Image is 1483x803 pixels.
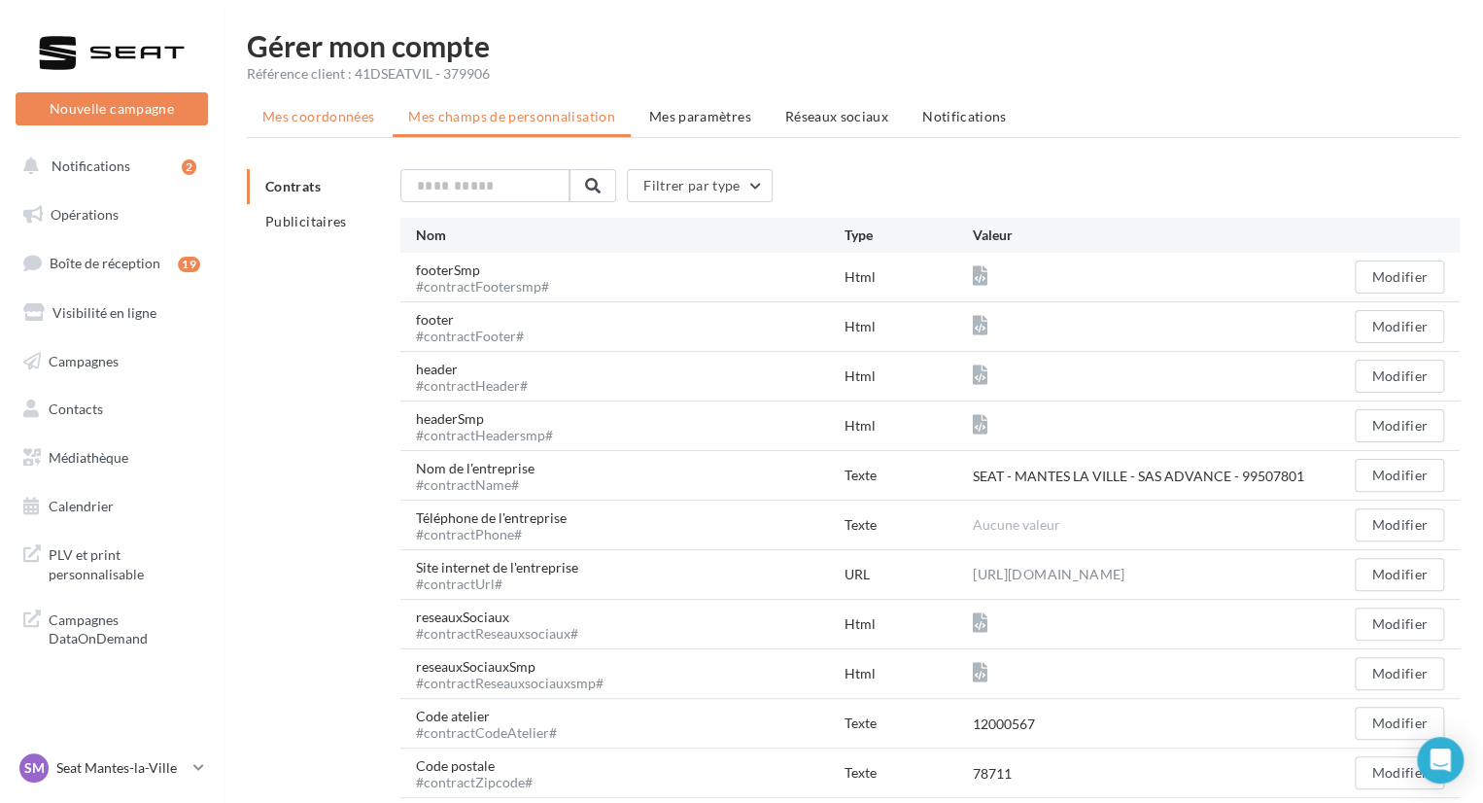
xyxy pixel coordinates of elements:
a: Opérations [12,194,212,235]
div: Site internet de l'entreprise [416,558,594,591]
div: #contractReseauxsociaux# [416,627,578,641]
span: PLV et print personnalisable [49,541,200,583]
div: Html [845,367,973,386]
a: Calendrier [12,486,212,527]
div: #contractHeadersmp# [416,429,553,442]
div: Référence client : 41DSEATVIL - 379906 [247,64,1460,84]
a: PLV et print personnalisable [12,534,212,591]
div: reseauxSociaux [416,608,594,641]
div: Texte [845,466,973,485]
button: Modifier [1355,756,1444,789]
button: Modifier [1355,310,1444,343]
span: Notifications [52,157,130,174]
div: #contractPhone# [416,528,567,541]
div: Html [845,317,973,336]
button: Modifier [1355,360,1444,393]
div: Texte [845,515,973,535]
span: Publicitaires [265,213,347,229]
div: Type [845,226,973,245]
div: #contractFootersmp# [416,280,549,294]
div: Code postale [416,756,548,789]
span: Contacts [49,401,103,417]
div: 2 [182,159,196,175]
div: Nom de l'entreprise [416,459,550,492]
div: Texte [845,714,973,733]
span: Visibilité en ligne [52,304,156,321]
div: #contractCodeAtelier# [416,726,557,740]
button: Modifier [1355,409,1444,442]
button: Modifier [1355,707,1444,740]
div: #contractUrl# [416,577,578,591]
div: 12000567 [973,715,1035,734]
a: Visibilité en ligne [12,293,212,333]
span: Campagnes DataOnDemand [49,607,200,648]
div: Html [845,664,973,683]
div: Texte [845,763,973,783]
h1: Gérer mon compte [247,31,1460,60]
button: Modifier [1355,261,1444,294]
button: Filtrer par type [627,169,773,202]
button: Modifier [1355,608,1444,641]
div: 78711 [973,764,1012,784]
a: SM Seat Mantes-la-Ville [16,750,208,786]
a: Campagnes [12,341,212,382]
p: Seat Mantes-la-Ville [56,758,186,778]
span: Aucune valeur [973,516,1060,533]
div: #contractHeader# [416,379,528,393]
div: SEAT - MANTES LA VILLE - SAS ADVANCE - 99507801 [973,467,1304,486]
div: footerSmp [416,261,565,294]
span: Notifications [922,108,1007,124]
button: Modifier [1355,508,1444,541]
span: Campagnes [49,352,119,368]
span: Boîte de réception [50,255,160,271]
button: Modifier [1355,459,1444,492]
div: Nom [416,226,845,245]
div: Html [845,267,973,287]
span: Mes paramètres [649,108,751,124]
div: Code atelier [416,707,572,740]
button: Modifier [1355,657,1444,690]
span: Mes coordonnées [262,108,374,124]
span: SM [24,758,45,778]
div: #contractReseauxsociauxsmp# [416,677,604,690]
a: Contacts [12,389,212,430]
div: Html [845,416,973,436]
span: Médiathèque [49,449,128,466]
button: Notifications 2 [12,146,204,187]
div: #contractName# [416,478,535,492]
div: URL [845,565,973,584]
a: Campagnes DataOnDemand [12,599,212,656]
div: header [416,360,543,393]
a: Boîte de réception19 [12,242,212,284]
div: headerSmp [416,409,569,442]
div: 19 [178,257,200,272]
a: Médiathèque [12,437,212,478]
span: Calendrier [49,498,114,514]
div: #contractFooter# [416,330,524,343]
div: Open Intercom Messenger [1417,737,1464,784]
div: Téléphone de l'entreprise [416,508,582,541]
div: footer [416,310,539,343]
div: #contractZipcode# [416,776,533,789]
div: Valeur [973,226,1316,245]
div: reseauxSociauxSmp [416,657,619,690]
button: Modifier [1355,558,1444,591]
span: Réseaux sociaux [785,108,888,124]
div: Html [845,614,973,634]
a: [URL][DOMAIN_NAME] [973,563,1124,586]
button: Nouvelle campagne [16,92,208,125]
span: Opérations [51,206,119,223]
